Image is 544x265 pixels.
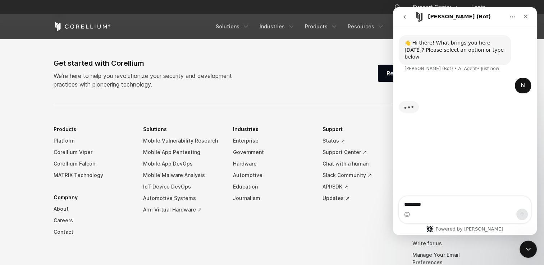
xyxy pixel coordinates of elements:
[54,22,111,31] a: Corellium Home
[233,135,311,147] a: Enterprise
[143,192,221,204] a: Automotive Systems
[143,169,221,181] a: Mobile Malware Analysis
[211,20,254,33] a: Solutions
[54,158,132,169] a: Corellium Falcon
[323,158,401,169] a: Chat with a human
[143,181,221,192] a: IoT Device DevOps
[143,158,221,169] a: Mobile App DevOps
[143,147,221,158] a: Mobile App Pentesting
[385,1,491,14] div: Navigation Menu
[323,192,401,204] a: Updates ↗
[54,135,132,147] a: Platform
[54,169,132,181] a: MATRIX Technology
[54,71,238,89] p: We’re here to help you revolutionize your security and development practices with pioneering tech...
[466,1,491,14] a: Login
[323,147,401,158] a: Support Center ↗
[233,158,311,169] a: Hardware
[54,203,132,215] a: About
[323,135,401,147] a: Status ↗
[211,20,491,33] div: Navigation Menu
[233,181,311,192] a: Education
[54,147,132,158] a: Corellium Viper
[54,226,132,238] a: Contact
[54,58,238,69] div: Get started with Corellium
[412,238,491,249] a: Write for us
[520,241,537,258] iframe: Intercom live chat
[378,65,437,82] a: Request a trial
[233,147,311,158] a: Government
[233,169,311,181] a: Automotive
[143,135,221,147] a: Mobile Vulnerability Research
[407,1,463,14] a: Support Center
[390,20,416,33] a: Pricing
[393,7,537,235] iframe: Intercom live chat
[323,181,401,192] a: API/SDK ↗
[323,169,401,181] a: Slack Community ↗
[233,192,311,204] a: Journalism
[343,20,389,33] a: Resources
[143,204,221,215] a: Arm Virtual Hardware ↗
[301,20,342,33] a: Products
[391,1,404,14] button: Search
[255,20,299,33] a: Industries
[54,215,132,226] a: Careers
